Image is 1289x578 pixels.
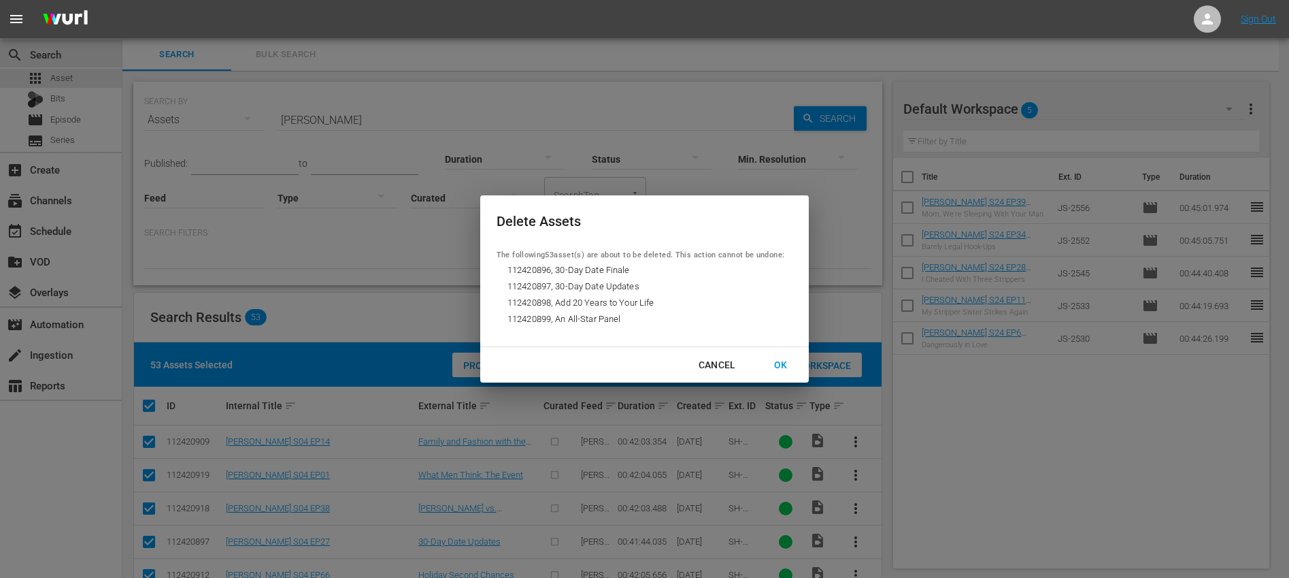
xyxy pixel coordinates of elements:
[507,329,731,342] span: 112420900, Are We Racist?
[507,296,731,310] span: 112420898, Add 20 Years to Your Life
[1241,14,1276,25] a: Sign Out
[507,263,731,277] span: 112420896, 30-Day Date Finale
[507,280,731,293] span: 112420897, 30-Day Date Updates
[758,353,804,378] button: OK
[497,249,785,261] p: The following 53 asset(s) are about to be deleted. This action cannot be undone:
[763,357,799,374] div: OK
[8,11,24,27] span: menu
[507,312,731,326] span: 112420899, An All-Star Panel
[682,353,752,378] button: Cancel
[33,3,98,35] img: ans4CAIJ8jUAAAAAAAAAAAAAAAAAAAAAAAAgQb4GAAAAAAAAAAAAAAAAAAAAAAAAJMjXAAAAAAAAAAAAAAAAAAAAAAAAgAT5G...
[497,212,785,231] div: Delete Assets
[688,357,747,374] div: Cancel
